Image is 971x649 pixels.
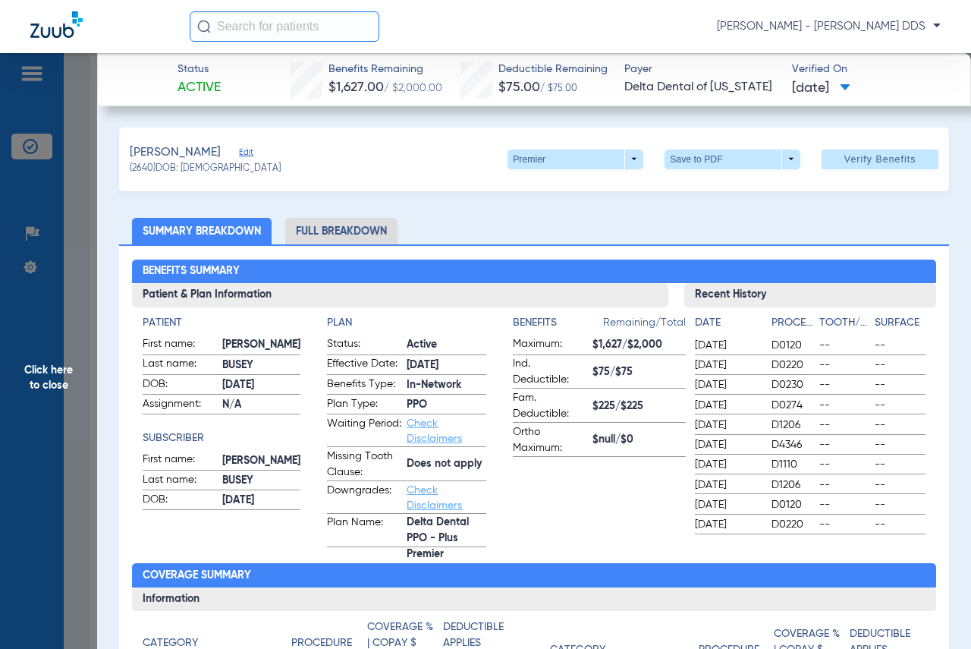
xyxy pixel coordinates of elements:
h4: Surface [875,315,925,331]
span: / $2,000.00 [384,83,442,93]
span: First name: [143,336,217,354]
h4: Plan [327,315,486,331]
span: -- [875,338,925,353]
h3: Recent History [684,283,936,307]
span: [PERSON_NAME] [130,143,221,162]
h2: Coverage Summary [132,563,935,588]
span: Last name: [143,472,217,490]
input: Search for patients [190,11,379,42]
span: [DATE] [695,517,759,532]
span: Delta Dental of [US_STATE] [624,78,778,97]
span: -- [819,497,869,512]
span: Ind. Deductible: [513,356,587,388]
app-breakdown-title: Benefits [513,315,603,336]
h4: Tooth/Quad [819,315,869,331]
span: Does not apply [407,456,486,472]
button: Verify Benefits [822,150,938,169]
span: -- [819,398,869,413]
span: -- [819,477,869,493]
span: / $75.00 [540,84,577,93]
span: [DATE] [695,377,759,392]
span: D0274 [771,398,814,413]
span: D0120 [771,338,814,353]
span: DOB: [143,376,217,395]
span: -- [875,497,925,512]
span: Verify Benefits [844,153,916,165]
span: [PERSON_NAME] [222,337,300,353]
span: Effective Date: [327,356,401,374]
span: [DATE] [695,477,759,493]
span: Plan Type: [327,396,401,414]
app-breakdown-title: Tooth/Quad [819,315,869,336]
span: D0220 [771,358,814,373]
app-breakdown-title: Surface [875,315,925,336]
h4: Procedure [771,315,814,331]
span: [DATE] [222,377,300,393]
h3: Information [132,588,935,612]
span: [DATE] [695,457,759,472]
span: -- [819,517,869,532]
span: Status [178,61,221,77]
span: Fam. Deductible: [513,390,587,422]
span: D1206 [771,477,814,493]
h3: Patient & Plan Information [132,283,668,307]
span: [PERSON_NAME] - [PERSON_NAME] DDS [717,19,941,34]
span: $1,627.00 [328,80,384,94]
span: [DATE] [695,358,759,373]
span: D0120 [771,497,814,512]
button: Premier [507,150,643,169]
span: [DATE] [222,493,300,509]
span: (2640) DOB: [DEMOGRAPHIC_DATA] [130,162,281,176]
h2: Benefits Summary [132,260,935,284]
app-breakdown-title: Date [695,315,759,336]
span: -- [875,358,925,373]
span: First name: [143,452,217,470]
span: BUSEY [222,473,300,489]
a: Check Disclaimers [407,485,462,511]
span: [DATE] [695,338,759,353]
span: D1206 [771,417,814,433]
app-breakdown-title: Procedure [771,315,814,336]
h4: Date [695,315,759,331]
span: [DATE] [407,358,486,373]
span: $75/$75 [592,364,686,380]
span: D0230 [771,377,814,392]
span: N/A [222,397,300,413]
span: $1,627/$2,000 [592,337,686,353]
span: Status: [327,336,401,354]
span: [DATE] [695,437,759,452]
span: $225/$225 [592,399,686,414]
h4: Patient [143,315,300,331]
img: Search Icon [197,20,211,33]
span: Benefits Type: [327,376,401,395]
a: Check Disclaimers [407,418,462,444]
span: -- [819,417,869,433]
span: D0220 [771,517,814,532]
span: -- [819,437,869,452]
span: Benefits Remaining [328,61,442,77]
span: $75.00 [498,80,540,94]
span: -- [875,517,925,532]
span: -- [875,437,925,452]
li: Summary Breakdown [132,218,272,244]
span: Active [178,78,221,97]
span: Waiting Period: [327,416,401,446]
span: [DATE] [695,497,759,512]
span: -- [819,377,869,392]
app-breakdown-title: Subscriber [143,430,300,446]
span: Payer [624,61,778,77]
button: Save to PDF [665,150,800,169]
span: Delta Dental PPO - Plus Premier [407,531,486,547]
span: Downgrades: [327,483,401,513]
span: -- [819,358,869,373]
span: Edit [239,147,253,162]
span: D4346 [771,437,814,452]
span: -- [875,377,925,392]
li: Full Breakdown [285,218,398,244]
span: Active [407,337,486,353]
span: Remaining/Total [603,315,686,336]
img: Zuub Logo [30,11,83,38]
span: DOB: [143,492,217,510]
